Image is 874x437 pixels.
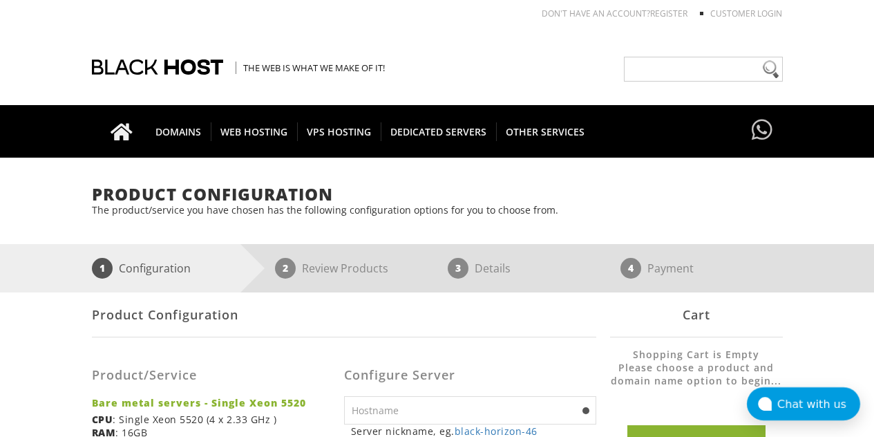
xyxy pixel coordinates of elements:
[302,258,388,279] p: Review Products
[381,122,497,141] span: DEDICATED SERVERS
[496,105,594,158] a: OTHER SERVICES
[92,413,113,426] b: CPU
[747,387,860,420] button: Chat with us
[146,105,211,158] a: DOMAINS
[777,398,860,411] div: Chat with us
[92,369,334,382] h3: Product/Service
[496,122,594,141] span: OTHER SERVICES
[119,258,191,279] p: Configuration
[647,258,694,279] p: Payment
[92,396,334,409] strong: Bare metal servers - Single Xeon 5520
[92,203,783,216] p: The product/service you have chosen has the following configuration options for you to choose from.
[297,105,381,158] a: VPS HOSTING
[610,348,783,401] li: Shopping Cart is Empty Please choose a product and domain name option to begin...
[92,258,113,279] span: 1
[620,258,641,279] span: 4
[146,122,211,141] span: DOMAINS
[297,122,381,141] span: VPS HOSTING
[710,8,782,19] a: Customer Login
[610,292,783,337] div: Cart
[344,369,596,382] h3: Configure Server
[211,122,298,141] span: WEB HOSTING
[748,105,776,156] a: Have questions?
[650,8,687,19] a: REGISTER
[92,292,596,337] div: Product Configuration
[275,258,296,279] span: 2
[475,258,511,279] p: Details
[521,8,687,19] li: Don't have an account?
[97,105,146,158] a: Go to homepage
[344,396,596,425] input: Hostname
[211,105,298,158] a: WEB HOSTING
[448,258,468,279] span: 3
[381,105,497,158] a: DEDICATED SERVERS
[236,62,385,74] span: The Web is what we make of it!
[624,57,783,82] input: Need help?
[92,185,783,203] h1: Product Configuration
